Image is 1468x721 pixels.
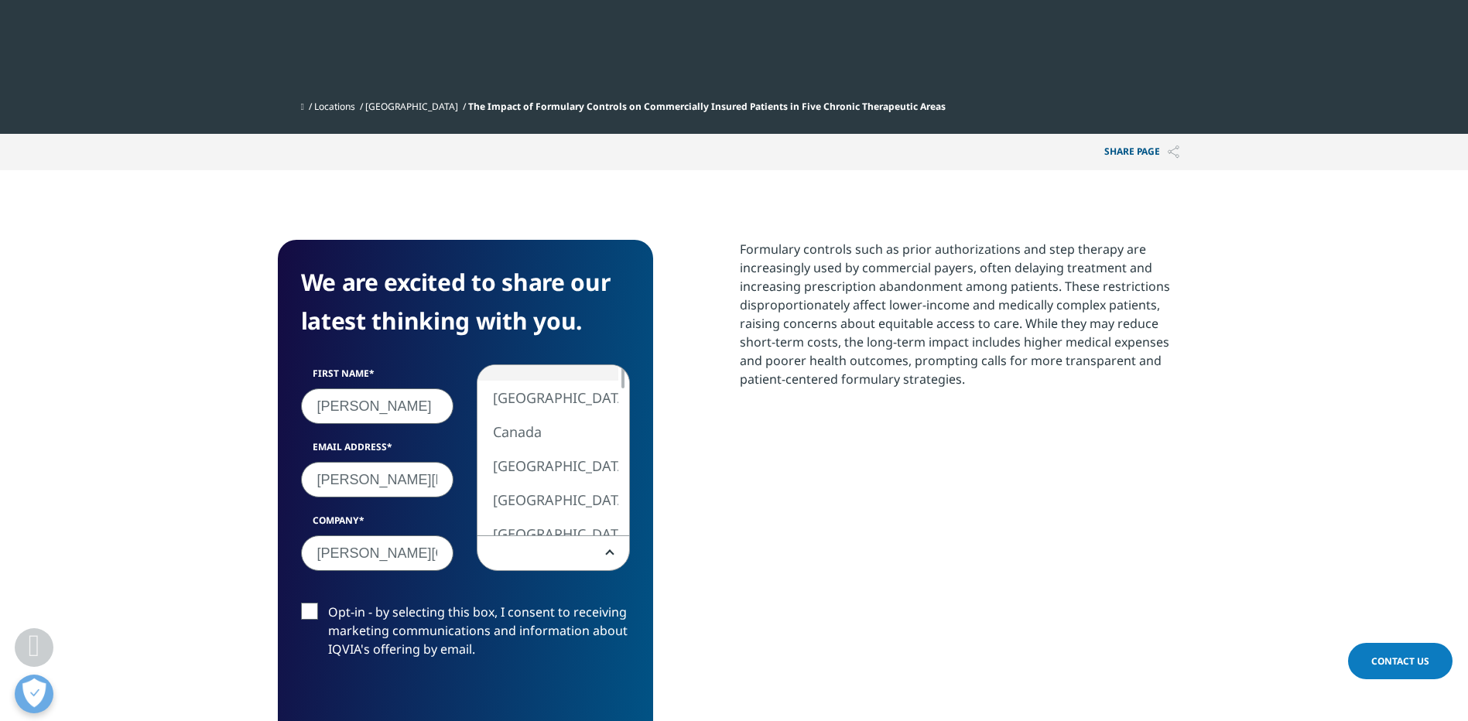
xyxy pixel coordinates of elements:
[477,381,618,415] li: [GEOGRAPHIC_DATA]
[15,675,53,713] button: Open Preferences
[365,100,458,113] a: [GEOGRAPHIC_DATA]
[314,100,355,113] a: Locations
[477,517,618,551] li: [GEOGRAPHIC_DATA]
[301,440,454,462] label: Email Address
[301,263,630,340] h4: We are excited to share our latest thinking with you.
[1348,643,1453,679] a: Contact Us
[477,449,618,483] li: [GEOGRAPHIC_DATA]
[468,100,946,113] span: The Impact of Formulary Controls on Commercially Insured Patients in Five Chronic Therapeutic Areas
[301,603,630,667] label: Opt-in - by selecting this box, I consent to receiving marketing communications and information a...
[1168,145,1179,159] img: Share PAGE
[477,483,618,517] li: [GEOGRAPHIC_DATA]
[301,367,454,388] label: First Name
[1093,134,1191,170] p: Share PAGE
[301,514,454,535] label: Company
[1371,654,1429,668] span: Contact Us
[477,415,618,449] li: Canada
[740,240,1191,400] p: Formulary controls such as prior authorizations and step therapy are increasingly used by commerc...
[1093,134,1191,170] button: Share PAGEShare PAGE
